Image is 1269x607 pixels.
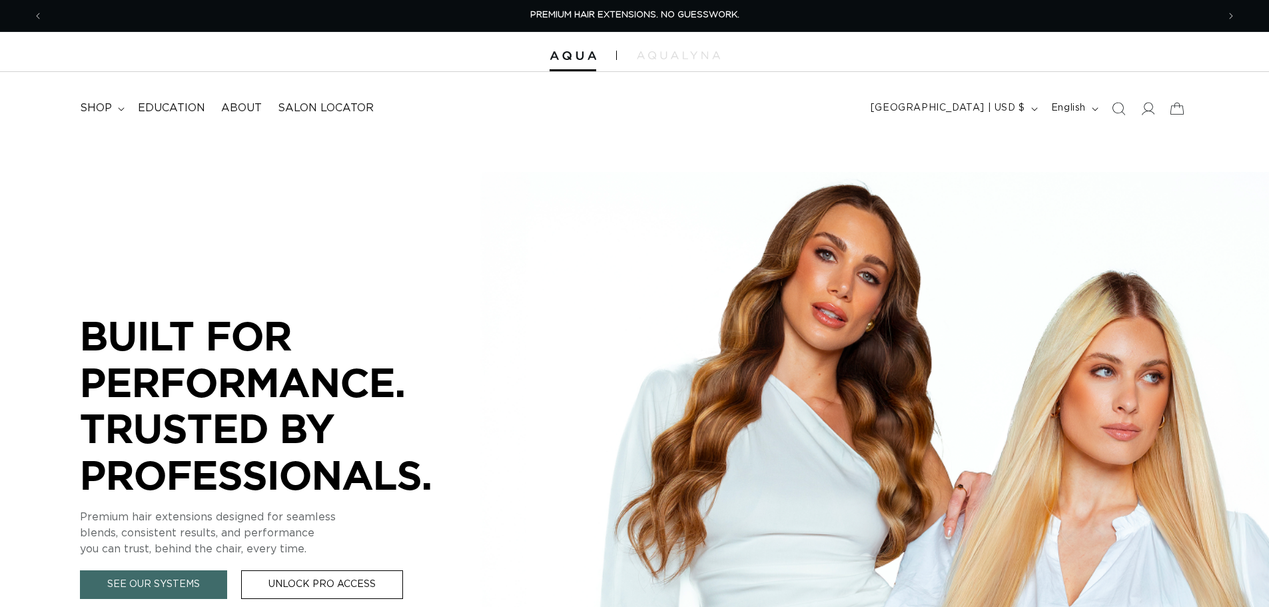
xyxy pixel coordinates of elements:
button: Previous announcement [23,3,53,29]
span: English [1051,101,1086,115]
span: About [221,101,262,115]
span: Education [138,101,205,115]
a: About [213,93,270,123]
span: [GEOGRAPHIC_DATA] | USD $ [871,101,1025,115]
a: Education [130,93,213,123]
img: aqualyna.com [637,51,720,59]
summary: Search [1104,94,1133,123]
p: BUILT FOR PERFORMANCE. TRUSTED BY PROFESSIONALS. [80,312,480,498]
span: PREMIUM HAIR EXTENSIONS. NO GUESSWORK. [530,11,739,19]
a: Unlock Pro Access [241,570,403,599]
button: [GEOGRAPHIC_DATA] | USD $ [863,96,1043,121]
a: See Our Systems [80,570,227,599]
span: shop [80,101,112,115]
button: English [1043,96,1104,121]
span: Salon Locator [278,101,374,115]
p: Premium hair extensions designed for seamless blends, consistent results, and performance you can... [80,509,480,557]
button: Next announcement [1216,3,1246,29]
img: Aqua Hair Extensions [550,51,596,61]
summary: shop [72,93,130,123]
a: Salon Locator [270,93,382,123]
